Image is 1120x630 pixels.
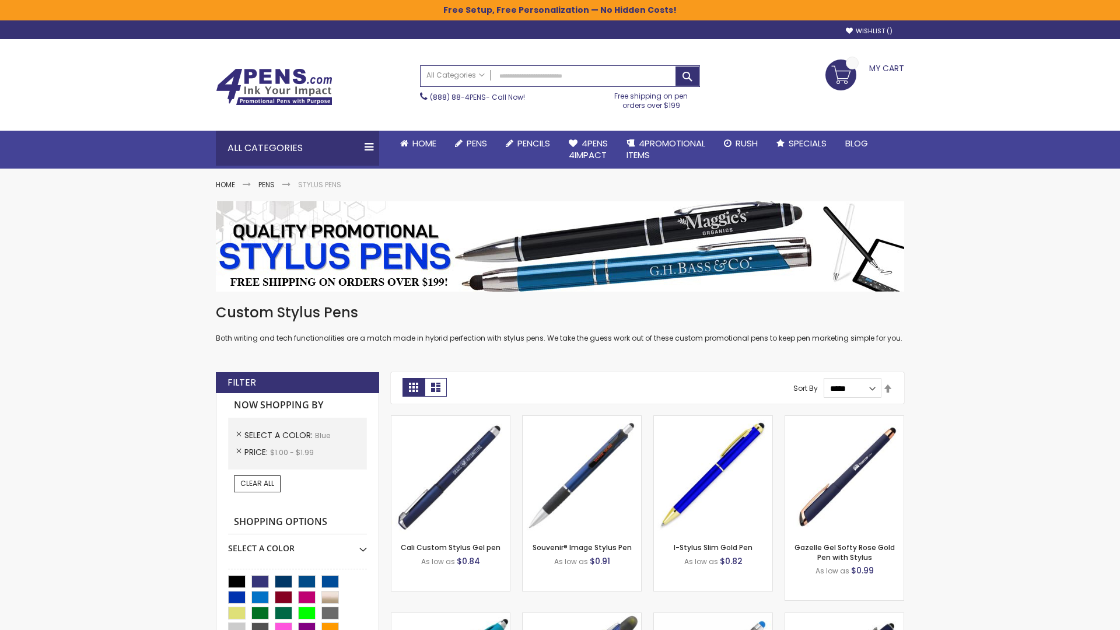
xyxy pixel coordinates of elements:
[426,71,485,80] span: All Categories
[298,180,341,190] strong: Stylus Pens
[216,303,904,322] h1: Custom Stylus Pens
[617,131,715,169] a: 4PROMOTIONALITEMS
[767,131,836,156] a: Specials
[523,415,641,425] a: Souvenir® Image Stylus Pen-Blue
[590,555,610,567] span: $0.91
[554,556,588,566] span: As low as
[216,201,904,292] img: Stylus Pens
[523,612,641,622] a: Souvenir® Jalan Highlighter Stylus Pen Combo-Blue
[228,510,367,535] strong: Shopping Options
[715,131,767,156] a: Rush
[402,378,425,397] strong: Grid
[845,137,868,149] span: Blog
[244,446,270,458] span: Price
[258,180,275,190] a: Pens
[785,416,904,534] img: Gazelle Gel Softy Rose Gold Pen with Stylus-Blue
[391,416,510,534] img: Cali Custom Stylus Gel pen-Blue
[421,556,455,566] span: As low as
[216,180,235,190] a: Home
[430,92,525,102] span: - Call Now!
[228,376,256,389] strong: Filter
[720,555,743,567] span: $0.82
[234,475,281,492] a: Clear All
[446,131,496,156] a: Pens
[789,137,827,149] span: Specials
[851,565,874,576] span: $0.99
[684,556,718,566] span: As low as
[391,131,446,156] a: Home
[467,137,487,149] span: Pens
[569,137,608,161] span: 4Pens 4impact
[654,612,772,622] a: Islander Softy Gel with Stylus - ColorJet Imprint-Blue
[412,137,436,149] span: Home
[496,131,559,156] a: Pencils
[654,415,772,425] a: I-Stylus Slim Gold-Blue
[457,555,480,567] span: $0.84
[228,393,367,418] strong: Now Shopping by
[626,137,705,161] span: 4PROMOTIONAL ITEMS
[391,612,510,622] a: Neon Stylus Highlighter-Pen Combo-Blue
[421,66,491,85] a: All Categories
[430,92,486,102] a: (888) 88-4PENS
[216,131,379,166] div: All Categories
[517,137,550,149] span: Pencils
[216,68,332,106] img: 4Pens Custom Pens and Promotional Products
[785,415,904,425] a: Gazelle Gel Softy Rose Gold Pen with Stylus-Blue
[228,534,367,554] div: Select A Color
[736,137,758,149] span: Rush
[270,447,314,457] span: $1.00 - $1.99
[794,542,895,562] a: Gazelle Gel Softy Rose Gold Pen with Stylus
[523,416,641,534] img: Souvenir® Image Stylus Pen-Blue
[785,612,904,622] a: Custom Soft Touch® Metal Pens with Stylus-Blue
[240,478,274,488] span: Clear All
[815,566,849,576] span: As low as
[674,542,752,552] a: I-Stylus Slim Gold Pen
[603,87,701,110] div: Free shipping on pen orders over $199
[846,27,892,36] a: Wishlist
[315,430,330,440] span: Blue
[836,131,877,156] a: Blog
[244,429,315,441] span: Select A Color
[559,131,617,169] a: 4Pens4impact
[654,416,772,534] img: I-Stylus Slim Gold-Blue
[793,383,818,393] label: Sort By
[216,303,904,344] div: Both writing and tech functionalities are a match made in hybrid perfection with stylus pens. We ...
[401,542,501,552] a: Cali Custom Stylus Gel pen
[391,415,510,425] a: Cali Custom Stylus Gel pen-Blue
[533,542,632,552] a: Souvenir® Image Stylus Pen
